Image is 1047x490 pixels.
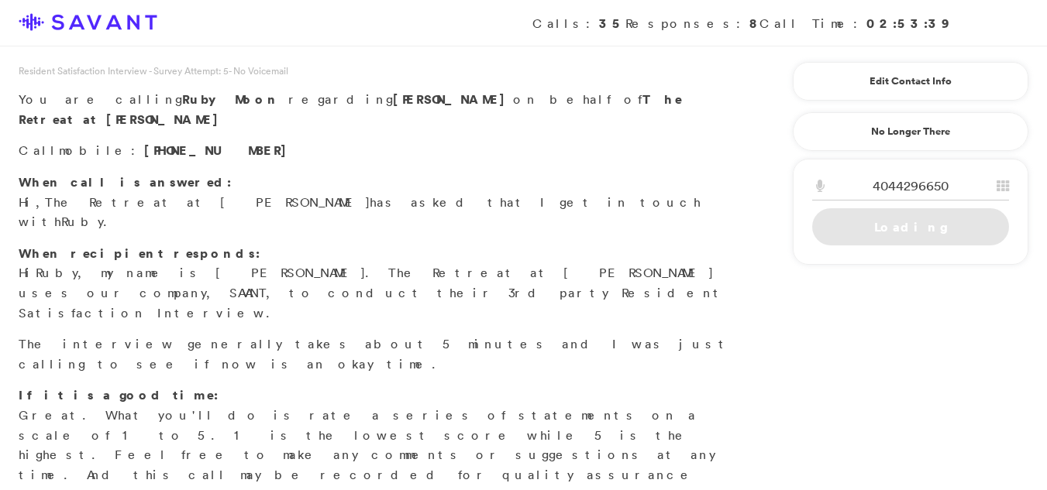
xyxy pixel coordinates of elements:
[866,15,951,32] strong: 02:53:39
[793,112,1028,151] a: No Longer There
[19,245,260,262] strong: When recipient responds:
[45,194,370,210] span: The Retreat at [PERSON_NAME]
[19,90,734,129] p: You are calling regarding on behalf of
[19,173,232,190] strong: When call is answered:
[812,69,1009,94] a: Edit Contact Info
[36,265,77,280] span: Ruby
[19,244,734,323] p: Hi , my name is [PERSON_NAME]. The Retreat at [PERSON_NAME] uses our company, SAVANT, to conduct ...
[19,173,734,232] p: Hi, has asked that I get in touch with .
[812,208,1009,245] a: Loading
[19,334,734,374] p: The interview generally takes about 5 minutes and I was just calling to see if now is an okay time.
[182,91,226,108] span: Ruby
[599,15,625,32] strong: 35
[19,141,734,161] p: Call :
[749,15,759,32] strong: 8
[144,142,294,159] span: [PHONE_NUMBER]
[393,91,513,108] strong: [PERSON_NAME]
[19,386,219,403] strong: If it is a good time:
[235,91,280,108] span: Moon
[19,91,682,128] strong: The Retreat at [PERSON_NAME]
[61,214,103,229] span: Ruby
[59,142,131,158] span: mobile
[19,64,288,77] span: Resident Satisfaction Interview - Survey Attempt: 5 - No Voicemail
